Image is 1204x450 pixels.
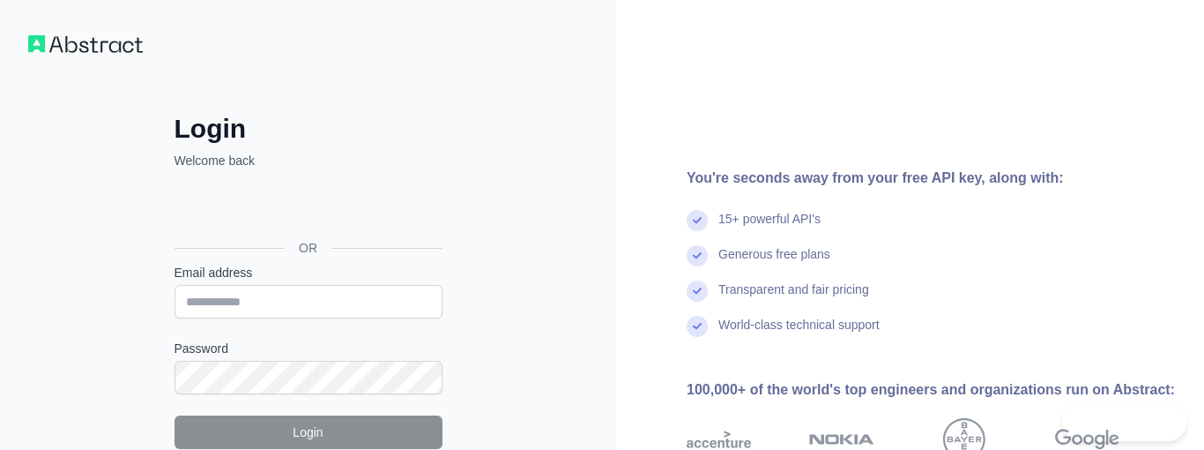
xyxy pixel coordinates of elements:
[718,316,880,351] div: World-class technical support
[175,340,442,357] label: Password
[718,245,830,281] div: Generous free plans
[687,168,1176,189] div: You're seconds away from your free API key, along with:
[687,210,708,231] img: check mark
[175,416,442,449] button: Login
[175,189,439,228] div: Sign in with Google. Opens in new tab
[175,113,442,145] h2: Login
[28,35,143,53] img: Workflow
[175,264,442,281] label: Email address
[687,379,1176,401] div: 100,000+ of the world's top engineers and organizations run on Abstract:
[1062,404,1186,441] iframe: Toggle Customer Support
[718,281,869,316] div: Transparent and fair pricing
[687,316,708,337] img: check mark
[166,189,448,228] iframe: Sign in with Google Button
[285,239,331,257] span: OR
[175,152,442,169] p: Welcome back
[718,210,821,245] div: 15+ powerful API's
[687,281,708,302] img: check mark
[687,245,708,266] img: check mark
